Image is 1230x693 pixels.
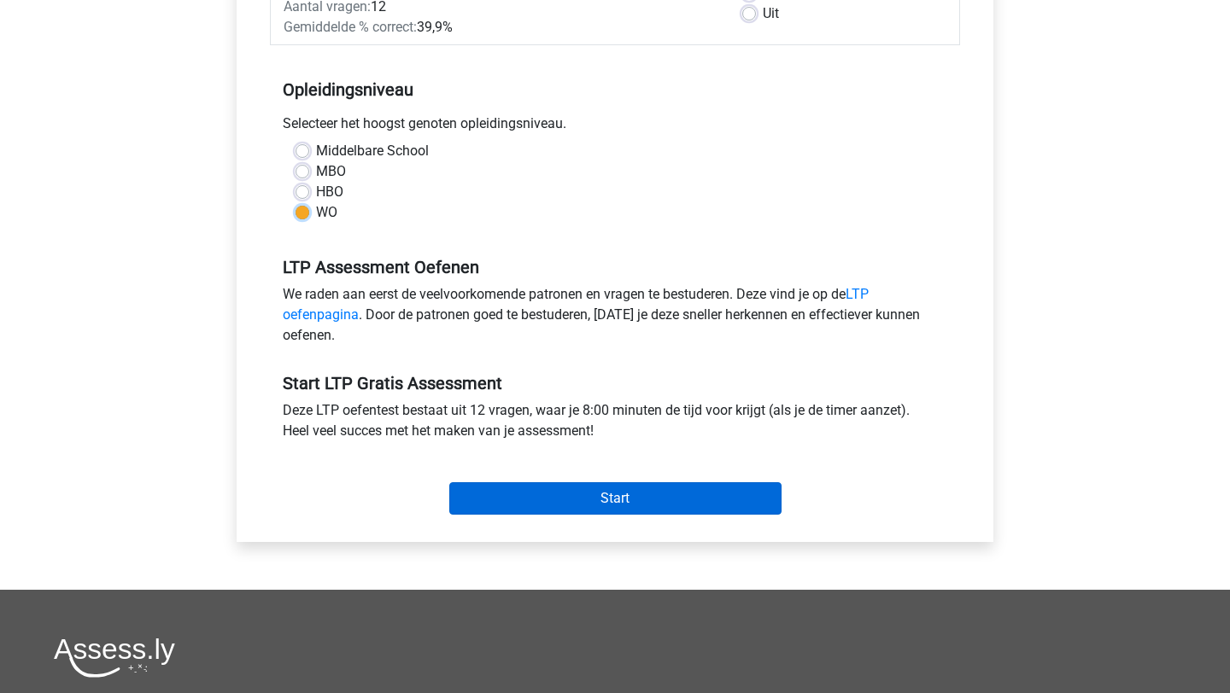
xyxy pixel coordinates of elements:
label: HBO [316,182,343,202]
div: 39,9% [271,17,729,38]
label: Middelbare School [316,141,429,161]
label: WO [316,202,337,223]
div: Deze LTP oefentest bestaat uit 12 vragen, waar je 8:00 minuten de tijd voor krijgt (als je de tim... [270,400,960,448]
h5: Opleidingsniveau [283,73,947,107]
div: We raden aan eerst de veelvoorkomende patronen en vragen te bestuderen. Deze vind je op de . Door... [270,284,960,352]
label: MBO [316,161,346,182]
div: Selecteer het hoogst genoten opleidingsniveau. [270,114,960,141]
input: Start [449,482,782,515]
label: Uit [763,3,779,24]
span: Gemiddelde % correct: [284,19,417,35]
img: Assessly logo [54,638,175,678]
h5: Start LTP Gratis Assessment [283,373,947,393]
h5: LTP Assessment Oefenen [283,257,947,277]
